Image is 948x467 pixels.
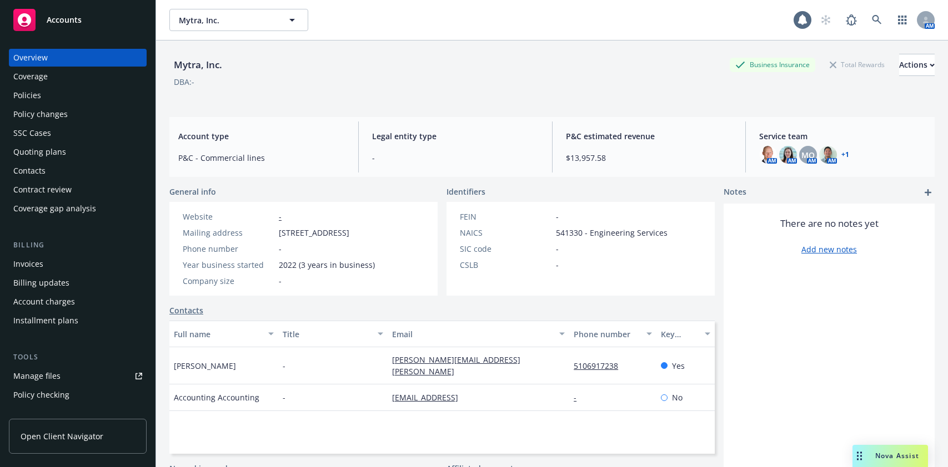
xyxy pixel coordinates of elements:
a: +1 [841,151,849,158]
button: Email [388,321,569,347]
span: Open Client Navigator [21,430,103,442]
div: Company size [183,275,274,287]
a: Accounts [9,4,147,35]
a: Account charges [9,293,147,311]
a: Manage files [9,367,147,385]
div: Billing [9,240,147,251]
span: [PERSON_NAME] [174,360,236,372]
div: Business Insurance [730,58,815,72]
div: Tools [9,352,147,363]
span: General info [169,186,216,197]
span: Identifiers [447,186,485,197]
div: Policies [13,87,41,104]
span: Accounts [47,16,82,24]
a: SSC Cases [9,124,147,142]
div: Drag to move [852,445,866,467]
a: Coverage [9,68,147,85]
span: - [556,243,559,255]
div: Account charges [13,293,75,311]
span: - [279,243,282,255]
div: SIC code [460,243,551,255]
button: Phone number [569,321,656,347]
span: Accounting Accounting [174,392,259,403]
div: Coverage gap analysis [13,200,96,217]
div: Quoting plans [13,143,66,161]
span: - [283,392,285,403]
button: Full name [169,321,278,347]
a: [EMAIL_ADDRESS] [392,392,467,403]
div: Phone number [574,328,640,340]
span: Mytra, Inc. [179,14,275,26]
a: Policy changes [9,105,147,123]
span: $13,957.58 [566,152,733,164]
div: Total Rewards [824,58,890,72]
span: [STREET_ADDRESS] [279,227,349,238]
div: Phone number [183,243,274,255]
a: Overview [9,49,147,67]
a: - [574,392,585,403]
span: No [672,392,683,403]
div: Overview [13,49,48,67]
div: Contract review [13,181,72,199]
a: Report a Bug [840,9,862,31]
a: Billing updates [9,274,147,292]
img: photo [779,146,797,164]
div: Mytra, Inc. [169,58,227,72]
a: - [279,211,282,222]
button: Title [278,321,387,347]
a: [PERSON_NAME][EMAIL_ADDRESS][PERSON_NAME] [392,354,520,377]
a: Policy checking [9,386,147,404]
span: Service team [759,130,926,142]
span: Yes [672,360,685,372]
div: Installment plans [13,312,78,329]
div: Contacts [13,162,46,180]
span: - [372,152,539,164]
a: Switch app [891,9,914,31]
div: Key contact [661,328,698,340]
span: - [556,211,559,222]
img: photo [759,146,777,164]
img: photo [819,146,837,164]
span: P&C - Commercial lines [178,152,345,164]
button: Actions [899,54,935,76]
span: - [283,360,285,372]
div: Full name [174,328,262,340]
div: Policy checking [13,386,69,404]
div: NAICS [460,227,551,238]
div: Year business started [183,259,274,271]
a: Coverage gap analysis [9,200,147,217]
a: Search [866,9,888,31]
a: Invoices [9,255,147,273]
div: Mailing address [183,227,274,238]
div: Billing updates [13,274,69,292]
span: Account type [178,130,345,142]
div: Website [183,211,274,222]
a: Quoting plans [9,143,147,161]
button: Nova Assist [852,445,928,467]
div: Policy changes [13,105,68,123]
span: Nova Assist [875,451,919,460]
a: add [921,186,935,199]
div: CSLB [460,259,551,271]
a: Add new notes [801,243,857,255]
div: DBA: - [174,76,194,88]
span: P&C estimated revenue [566,130,733,142]
a: Policies [9,87,147,104]
div: Manage exposures [13,405,84,423]
div: Invoices [13,255,43,273]
span: - [279,275,282,287]
span: Notes [724,186,746,199]
div: Title [283,328,370,340]
a: Contacts [169,304,203,316]
div: FEIN [460,211,551,222]
a: Contract review [9,181,147,199]
button: Key contact [656,321,715,347]
span: 541330 - Engineering Services [556,227,668,238]
a: 5106917238 [574,361,627,371]
span: Manage exposures [9,405,147,423]
span: MQ [801,149,815,161]
span: - [556,259,559,271]
span: 2022 (3 years in business) [279,259,375,271]
button: Mytra, Inc. [169,9,308,31]
div: Coverage [13,68,48,85]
